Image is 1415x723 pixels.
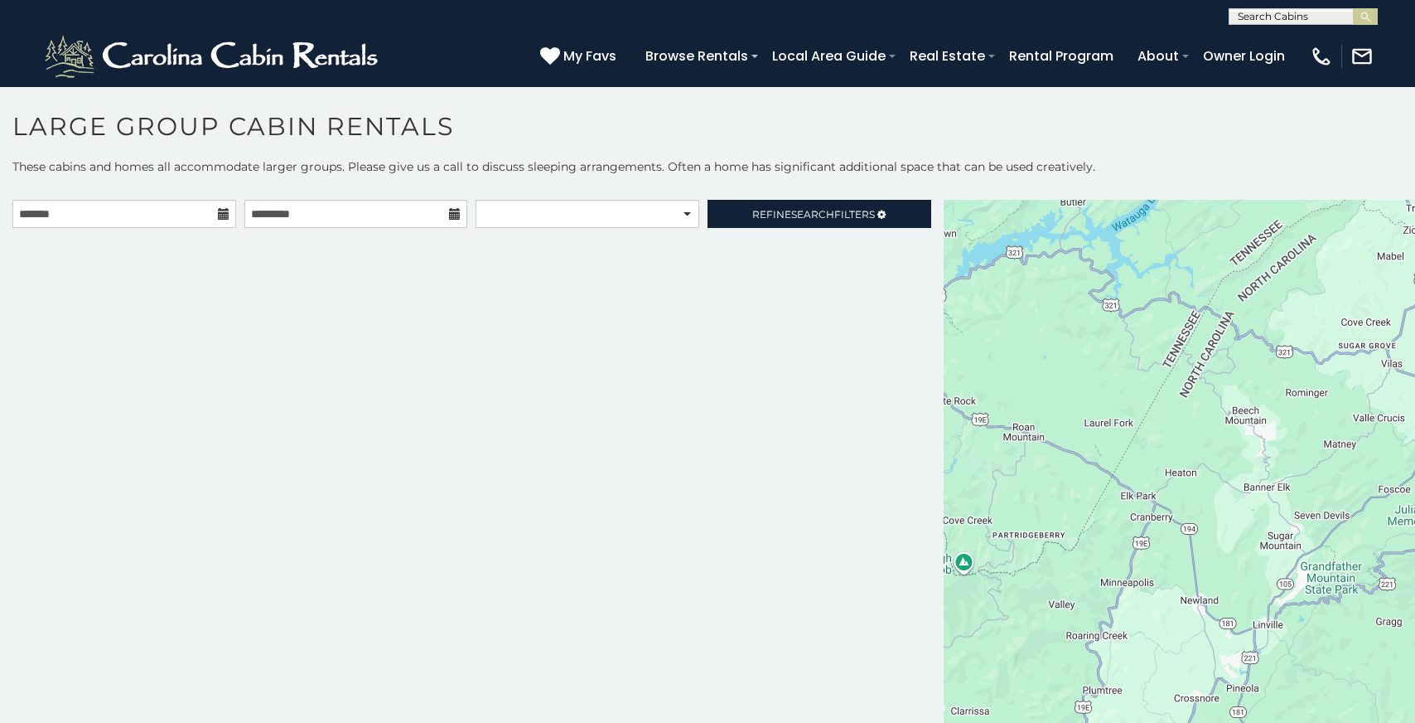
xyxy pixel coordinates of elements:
img: White-1-2.png [41,32,385,81]
a: Browse Rentals [637,41,756,70]
span: My Favs [563,46,616,66]
a: Owner Login [1195,41,1293,70]
img: mail-regular-white.png [1350,45,1374,68]
a: About [1129,41,1187,70]
a: RefineSearchFilters [707,200,931,228]
a: Rental Program [1001,41,1122,70]
span: Refine Filters [752,208,875,221]
span: Search [791,208,834,221]
a: Local Area Guide [764,41,894,70]
a: Real Estate [901,41,993,70]
img: phone-regular-white.png [1310,45,1333,68]
a: My Favs [540,46,621,67]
